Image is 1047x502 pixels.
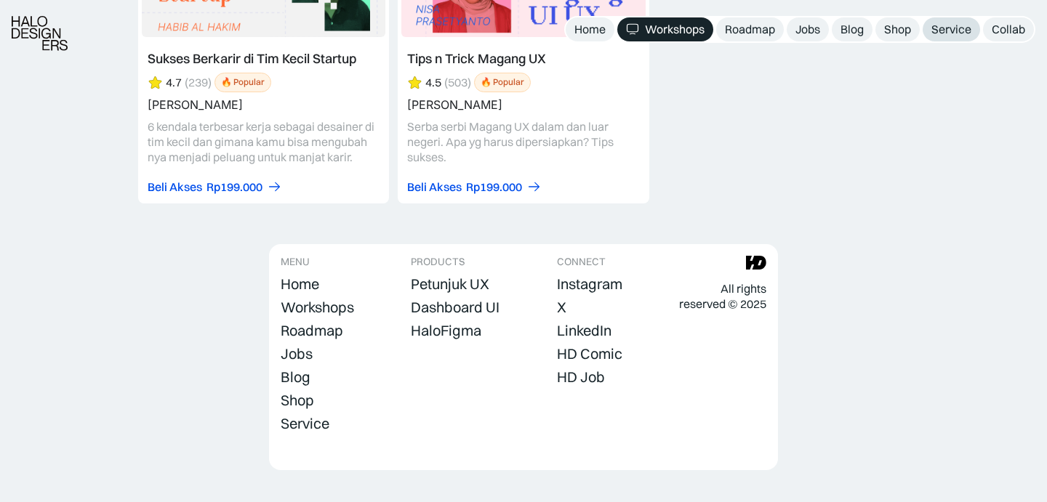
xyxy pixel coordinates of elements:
[557,344,622,364] a: HD Comic
[832,17,872,41] a: Blog
[557,274,622,294] a: Instagram
[411,275,489,293] div: Petunjuk UX
[281,322,343,339] div: Roadmap
[281,368,310,386] div: Blog
[206,179,262,195] div: Rp199.000
[411,322,481,339] div: HaloFigma
[557,368,605,386] div: HD Job
[923,17,980,41] a: Service
[281,344,313,364] a: Jobs
[148,179,202,195] div: Beli Akses
[645,22,705,37] div: Workshops
[557,299,566,316] div: X
[281,345,313,363] div: Jobs
[884,22,911,37] div: Shop
[411,299,500,316] div: Dashboard UI
[557,297,566,317] a: X
[281,275,319,293] div: Home
[148,179,282,195] a: Beli AksesRp199.000
[407,179,462,195] div: Beli Akses
[679,281,766,312] div: All rights reserved © 2025
[557,320,611,341] a: LinkedIn
[281,256,310,268] div: MENU
[725,22,775,37] div: Roadmap
[281,413,329,434] a: Service
[466,179,522,195] div: Rp199.000
[566,17,614,41] a: Home
[787,17,829,41] a: Jobs
[281,320,343,341] a: Roadmap
[281,415,329,432] div: Service
[281,274,319,294] a: Home
[411,274,489,294] a: Petunjuk UX
[992,22,1025,37] div: Collab
[411,320,481,341] a: HaloFigma
[557,256,606,268] div: CONNECT
[407,179,542,195] a: Beli AksesRp199.000
[281,392,314,409] div: Shop
[841,22,864,37] div: Blog
[281,367,310,387] a: Blog
[411,297,500,317] a: Dashboard UI
[411,256,465,268] div: PRODUCTS
[557,322,611,339] div: LinkedIn
[557,275,622,293] div: Instagram
[931,22,971,37] div: Service
[875,17,920,41] a: Shop
[716,17,784,41] a: Roadmap
[281,390,314,410] a: Shop
[983,17,1034,41] a: Collab
[617,17,713,41] a: Workshops
[574,22,606,37] div: Home
[557,345,622,363] div: HD Comic
[281,299,354,316] div: Workshops
[557,367,605,387] a: HD Job
[281,297,354,317] a: Workshops
[795,22,820,37] div: Jobs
